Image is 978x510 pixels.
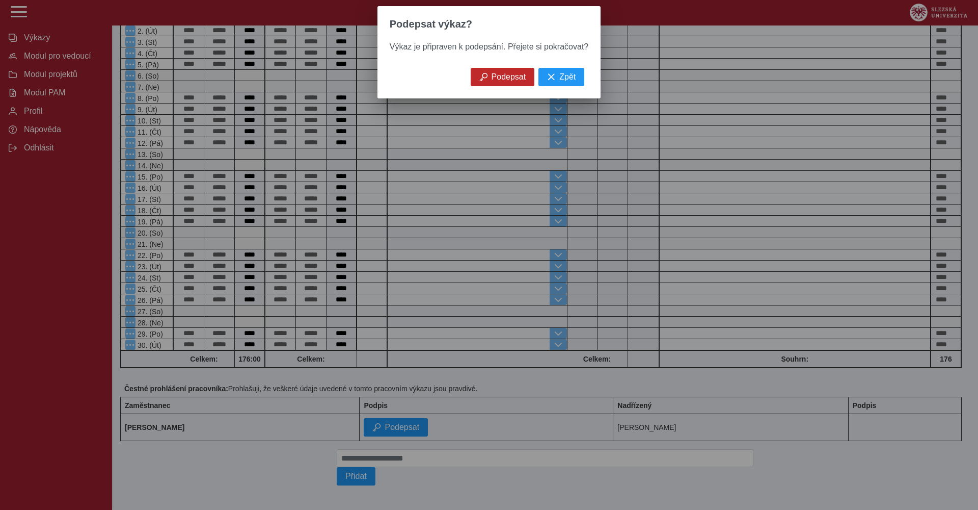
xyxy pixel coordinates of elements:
[390,18,472,30] span: Podepsat výkaz?
[492,72,526,82] span: Podepsat
[538,68,584,86] button: Zpět
[390,42,588,51] span: Výkaz je připraven k podepsání. Přejete si pokračovat?
[471,68,535,86] button: Podepsat
[559,72,576,82] span: Zpět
